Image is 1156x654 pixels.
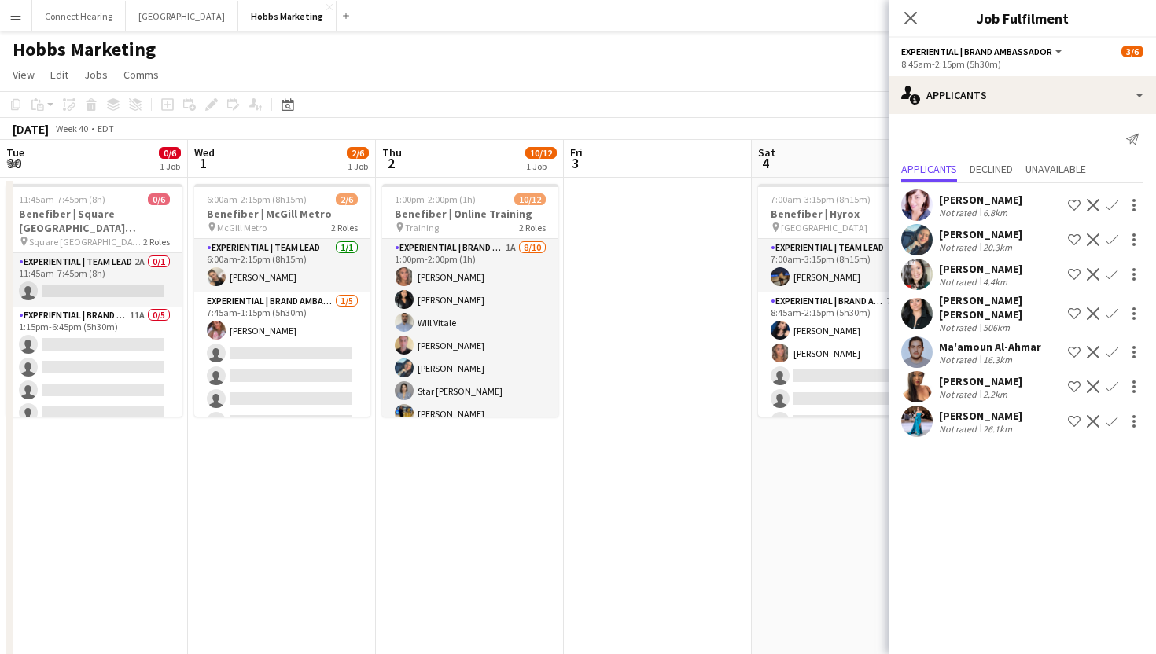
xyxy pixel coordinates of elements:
app-card-role: Experiential | Team Lead2A0/111:45am-7:45pm (8h) [6,253,182,307]
span: 2 Roles [519,222,546,233]
div: 8:45am-2:15pm (5h30m) [901,58,1143,70]
span: 4 [756,154,775,172]
span: Applicants [901,163,957,175]
a: Edit [44,64,75,85]
app-card-role: Experiential | Brand Ambassador1/57:45am-1:15pm (5h30m)[PERSON_NAME] [194,292,370,437]
span: 30 [4,154,24,172]
div: 16.3km [980,354,1015,366]
span: [GEOGRAPHIC_DATA] [781,222,867,233]
a: Jobs [78,64,114,85]
span: Jobs [84,68,108,82]
span: Comms [123,68,159,82]
span: Unavailable [1025,163,1086,175]
div: [PERSON_NAME] [939,227,1022,241]
span: 1 [192,154,215,172]
div: 506km [980,321,1013,333]
h3: Benefiber | Online Training [382,207,558,221]
div: EDT [98,123,114,134]
span: 2/6 [347,147,369,159]
span: Wed [194,145,215,160]
span: Week 40 [52,123,91,134]
div: [PERSON_NAME] [939,193,1022,207]
span: Fri [570,145,583,160]
app-card-role: Experiential | Team Lead1/16:00am-2:15pm (8h15m)[PERSON_NAME] [194,239,370,292]
div: 4.4km [980,276,1011,288]
div: 20.3km [980,241,1015,253]
h1: Hobbs Marketing [13,38,156,61]
div: Not rated [939,241,980,253]
span: 10/12 [525,147,557,159]
div: 2.2km [980,388,1011,400]
span: 3/6 [1121,46,1143,57]
div: 1 Job [526,160,556,172]
span: View [13,68,35,82]
button: Experiential | Brand Ambassador [901,46,1065,57]
span: 2 Roles [143,236,170,248]
div: Ma'amoun Al-Ahmar [939,340,1041,354]
div: [PERSON_NAME] [939,374,1022,388]
span: 11:45am-7:45pm (8h) [19,193,105,205]
h3: Job Fulfilment [889,8,1156,28]
div: [PERSON_NAME] [939,262,1022,276]
app-card-role: Experiential | Brand Ambassador11A0/51:15pm-6:45pm (5h30m) [6,307,182,451]
div: Not rated [939,423,980,435]
div: Not rated [939,276,980,288]
div: 26.1km [980,423,1015,435]
span: Tue [6,145,24,160]
span: McGill Metro [217,222,267,233]
span: Training [405,222,439,233]
span: 1:00pm-2:00pm (1h) [395,193,476,205]
a: Comms [117,64,165,85]
span: 0/6 [159,147,181,159]
div: 1 Job [160,160,180,172]
div: Not rated [939,388,980,400]
span: 10/12 [514,193,546,205]
div: Not rated [939,354,980,366]
span: Sat [758,145,775,160]
button: Connect Hearing [32,1,126,31]
span: Square [GEOGRAPHIC_DATA][PERSON_NAME] [29,236,143,248]
span: Thu [382,145,402,160]
button: Hobbs Marketing [238,1,337,31]
span: 2 Roles [331,222,358,233]
h3: Benefiber | Hyrox [758,207,934,221]
span: Edit [50,68,68,82]
div: [PERSON_NAME] [939,409,1022,423]
h3: Benefiber | Square [GEOGRAPHIC_DATA][PERSON_NAME] MTL [6,207,182,235]
div: Not rated [939,321,980,333]
span: 2 [380,154,402,172]
app-job-card: 7:00am-3:15pm (8h15m)3/6Benefiber | Hyrox [GEOGRAPHIC_DATA]2 RolesExperiential | Team Lead1/17:00... [758,184,934,417]
app-card-role: Experiential | Brand Ambassador7A2/58:45am-2:15pm (5h30m)[PERSON_NAME][PERSON_NAME] [758,292,934,437]
span: 3 [568,154,583,172]
div: 1 Job [348,160,368,172]
app-card-role: Experiential | Brand Ambassador1A8/101:00pm-2:00pm (1h)[PERSON_NAME][PERSON_NAME]Will Vitale[PERS... [382,239,558,498]
app-job-card: 11:45am-7:45pm (8h)0/6Benefiber | Square [GEOGRAPHIC_DATA][PERSON_NAME] MTL Square [GEOGRAPHIC_DA... [6,184,182,417]
div: Not rated [939,207,980,219]
span: Experiential | Brand Ambassador [901,46,1052,57]
h3: Benefiber | McGill Metro [194,207,370,221]
span: 6:00am-2:15pm (8h15m) [207,193,307,205]
app-job-card: 6:00am-2:15pm (8h15m)2/6Benefiber | McGill Metro McGill Metro2 RolesExperiential | Team Lead1/16:... [194,184,370,417]
span: 2/6 [336,193,358,205]
span: 7:00am-3:15pm (8h15m) [771,193,871,205]
app-job-card: 1:00pm-2:00pm (1h)10/12Benefiber | Online Training Training2 RolesExperiential | Brand Ambassador... [382,184,558,417]
div: Applicants [889,76,1156,114]
span: Declined [970,163,1013,175]
app-card-role: Experiential | Team Lead1/17:00am-3:15pm (8h15m)[PERSON_NAME] [758,239,934,292]
a: View [6,64,41,85]
div: [DATE] [13,121,49,137]
button: [GEOGRAPHIC_DATA] [126,1,238,31]
div: 6.8km [980,207,1011,219]
div: [PERSON_NAME] [PERSON_NAME] [939,293,1062,321]
span: 0/6 [148,193,170,205]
